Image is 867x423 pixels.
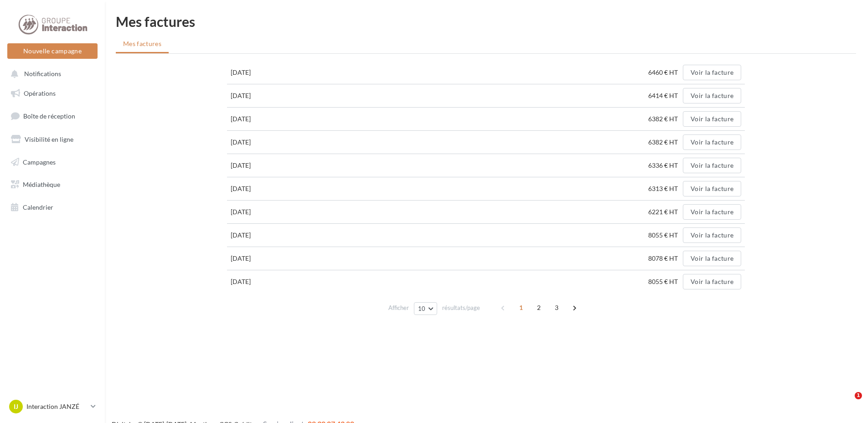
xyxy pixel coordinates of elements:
span: 6460 € HT [648,68,681,76]
span: Opérations [24,89,56,97]
span: 6382 € HT [648,138,681,146]
span: résultats/page [442,304,480,312]
td: [DATE] [227,224,329,247]
span: 8078 € HT [648,254,681,262]
td: [DATE] [227,247,329,270]
a: Boîte de réception [5,106,99,126]
span: Notifications [24,70,61,78]
span: 2 [532,300,546,315]
span: IJ [14,402,18,411]
a: Campagnes [5,153,99,172]
button: Voir la facture [683,65,741,80]
button: Voir la facture [683,204,741,220]
span: 8055 € HT [648,278,681,285]
button: Voir la facture [683,88,741,103]
button: Voir la facture [683,274,741,289]
a: IJ Interaction JANZÉ [7,398,98,415]
span: 1 [514,300,528,315]
button: Voir la facture [683,251,741,266]
span: 6313 € HT [648,185,681,192]
button: Voir la facture [683,227,741,243]
td: [DATE] [227,154,329,177]
span: 3 [549,300,564,315]
iframe: Intercom live chat [836,392,858,414]
td: [DATE] [227,61,329,84]
span: Calendrier [23,203,53,211]
td: [DATE] [227,131,329,154]
a: Médiathèque [5,175,99,194]
span: Boîte de réception [23,112,75,120]
a: Opérations [5,84,99,103]
span: Visibilité en ligne [25,135,73,143]
td: [DATE] [227,270,329,294]
a: Visibilité en ligne [5,130,99,149]
a: Calendrier [5,198,99,217]
td: [DATE] [227,201,329,224]
span: 10 [418,305,426,312]
span: 1 [855,392,862,399]
p: Interaction JANZÉ [26,402,87,411]
button: Voir la facture [683,111,741,127]
span: 6382 € HT [648,115,681,123]
span: 8055 € HT [648,231,681,239]
span: Médiathèque [23,181,60,188]
button: 10 [414,302,437,315]
td: [DATE] [227,177,329,201]
h1: Mes factures [116,15,856,28]
span: Afficher [388,304,409,312]
td: [DATE] [227,108,329,131]
button: Voir la facture [683,181,741,196]
span: Campagnes [23,158,56,165]
button: Voir la facture [683,158,741,173]
button: Nouvelle campagne [7,43,98,59]
span: 6414 € HT [648,92,681,99]
span: 6336 € HT [648,161,681,169]
span: 6221 € HT [648,208,681,216]
td: [DATE] [227,84,329,108]
button: Voir la facture [683,134,741,150]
